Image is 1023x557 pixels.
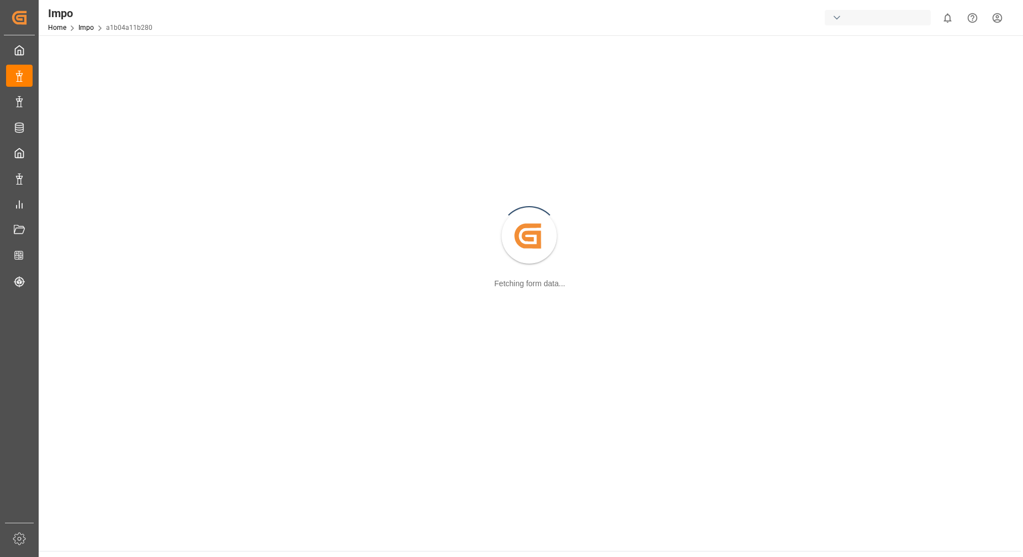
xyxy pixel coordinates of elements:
[48,24,66,31] a: Home
[48,5,152,22] div: Impo
[494,278,565,290] div: Fetching form data...
[935,6,960,30] button: show 0 new notifications
[78,24,94,31] a: Impo
[960,6,985,30] button: Help Center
